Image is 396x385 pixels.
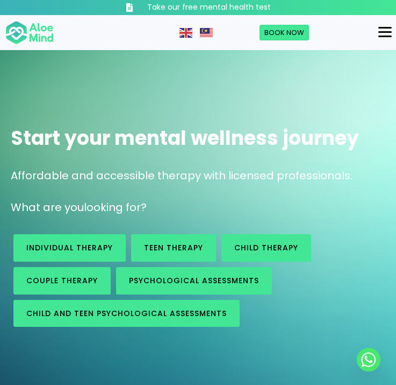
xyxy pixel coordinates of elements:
[200,28,213,38] img: ms
[102,2,295,13] a: Take our free mental health test
[129,275,259,286] span: Psychological assessments
[179,27,193,38] a: English
[234,242,298,253] span: Child Therapy
[13,300,240,327] a: Child and Teen Psychological assessments
[26,275,98,286] span: Couple therapy
[264,27,304,38] span: Book Now
[200,27,214,38] a: Malay
[11,200,84,215] span: What are you
[221,234,311,262] a: Child Therapy
[11,168,385,184] p: Affordable and accessible therapy with licensed professionals.
[374,23,396,41] button: Menu
[357,348,380,372] a: Whatsapp
[13,267,111,295] a: Couple therapy
[26,308,227,319] span: Child and Teen Psychological assessments
[84,200,147,215] span: looking for?
[26,242,113,253] span: Individual therapy
[13,234,126,262] a: Individual therapy
[147,2,271,13] h3: Take our free mental health test
[131,234,216,262] a: Teen Therapy
[179,28,192,38] img: en
[11,124,359,152] span: Start your mental wellness journey
[144,242,203,253] span: Teen Therapy
[116,267,272,295] a: Psychological assessments
[5,20,54,45] img: Aloe mind Logo
[260,25,309,41] a: Book Now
